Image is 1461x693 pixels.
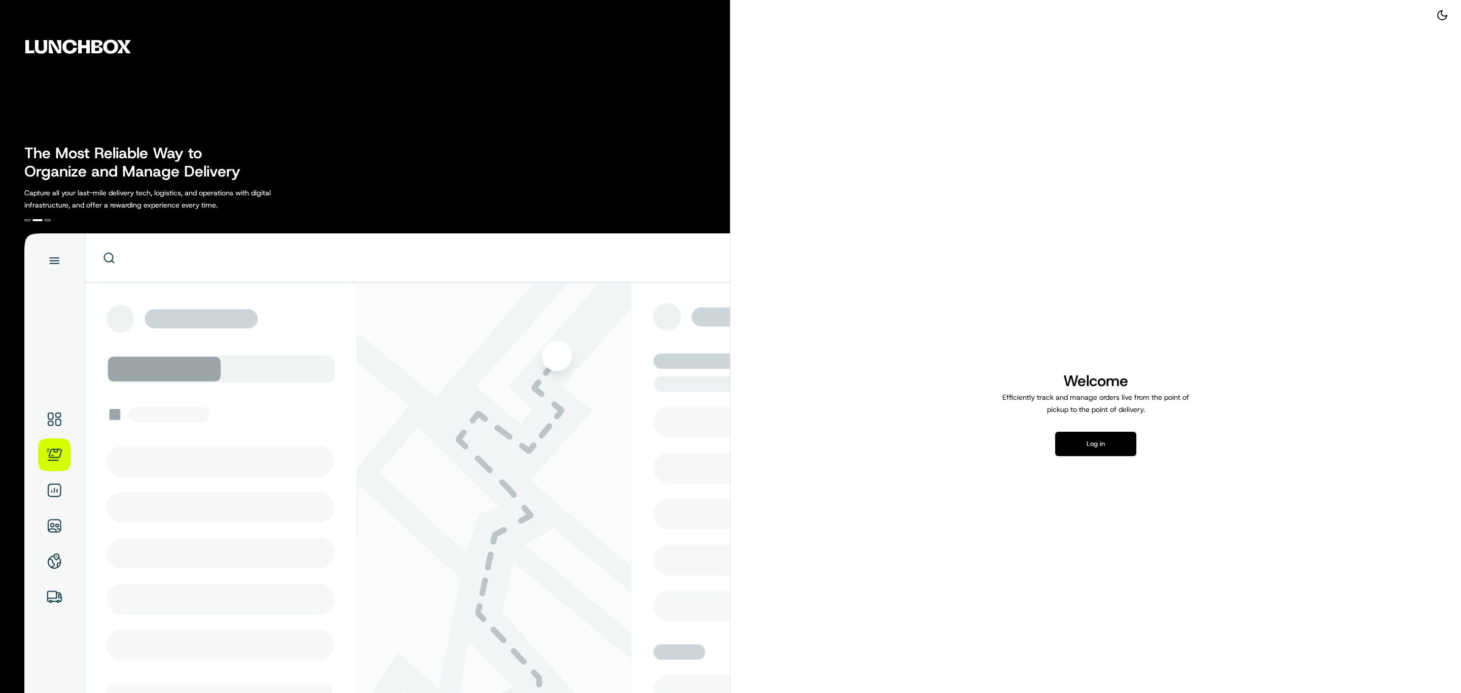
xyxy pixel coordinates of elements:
[24,187,317,211] p: Capture all your last-mile delivery tech, logistics, and operations with digital infrastructure, ...
[998,391,1193,415] p: Efficiently track and manage orders live from the point of pickup to the point of delivery.
[24,144,252,181] h2: The Most Reliable Way to Organize and Manage Delivery
[998,371,1193,391] h1: Welcome
[1055,432,1136,456] button: Log in
[6,6,150,87] img: Company Logo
